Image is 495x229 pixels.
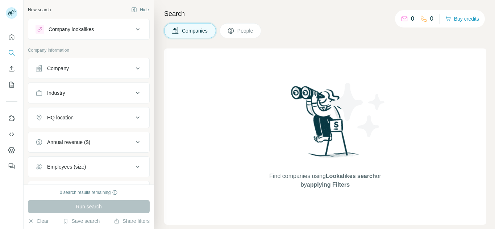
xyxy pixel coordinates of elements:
[60,189,118,196] div: 0 search results remaining
[47,114,74,121] div: HQ location
[47,139,90,146] div: Annual revenue ($)
[325,77,391,143] img: Surfe Illustration - Stars
[288,84,363,165] img: Surfe Illustration - Woman searching with binoculars
[6,30,17,43] button: Quick start
[126,4,154,15] button: Hide
[28,183,149,200] button: Technologies
[28,7,51,13] div: New search
[182,27,208,34] span: Companies
[445,14,479,24] button: Buy credits
[114,217,150,225] button: Share filters
[47,163,86,170] div: Employees (size)
[63,217,100,225] button: Save search
[237,27,254,34] span: People
[307,182,350,188] span: applying Filters
[6,62,17,75] button: Enrich CSV
[6,78,17,91] button: My lists
[164,9,486,19] h4: Search
[411,14,414,23] p: 0
[6,160,17,173] button: Feedback
[47,89,65,97] div: Industry
[28,47,150,54] p: Company information
[28,158,149,175] button: Employees (size)
[430,14,433,23] p: 0
[47,65,69,72] div: Company
[6,46,17,59] button: Search
[28,133,149,151] button: Annual revenue ($)
[267,172,383,189] span: Find companies using or by
[6,112,17,125] button: Use Surfe on LinkedIn
[28,217,49,225] button: Clear
[28,84,149,102] button: Industry
[28,21,149,38] button: Company lookalikes
[326,173,376,179] span: Lookalikes search
[49,26,94,33] div: Company lookalikes
[6,144,17,157] button: Dashboard
[28,109,149,126] button: HQ location
[28,60,149,77] button: Company
[6,128,17,141] button: Use Surfe API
